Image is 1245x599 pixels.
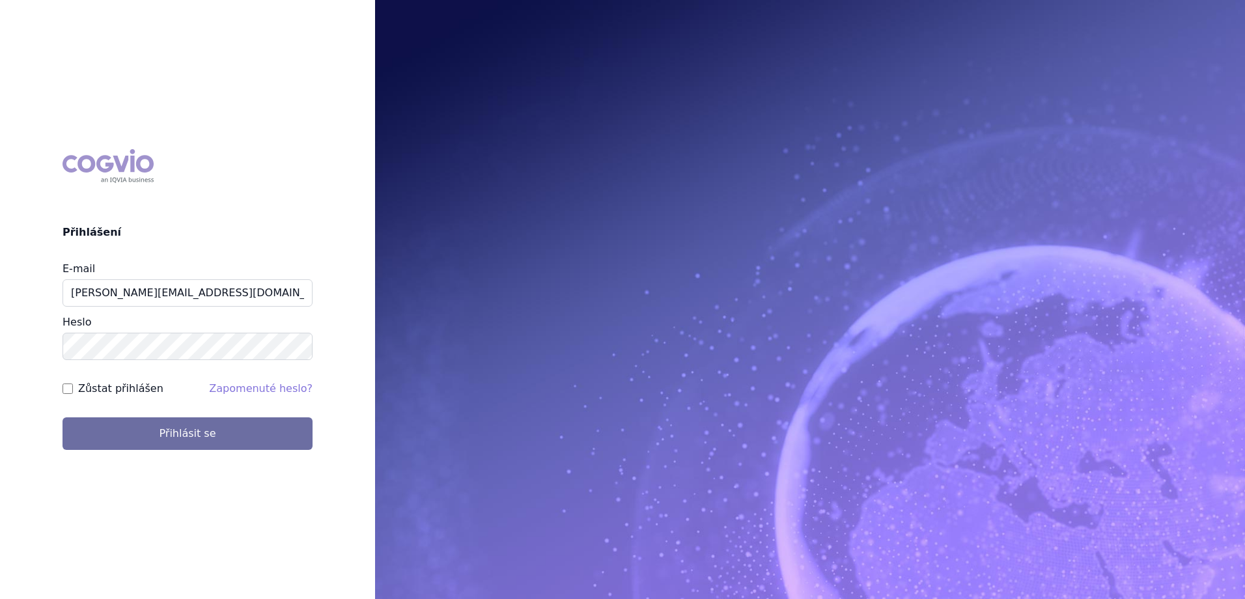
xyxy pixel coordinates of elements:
[78,381,163,397] label: Zůstat přihlášen
[63,316,91,328] label: Heslo
[209,382,313,395] a: Zapomenuté heslo?
[63,225,313,240] h2: Přihlášení
[63,262,95,275] label: E-mail
[63,417,313,450] button: Přihlásit se
[63,149,154,183] div: COGVIO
